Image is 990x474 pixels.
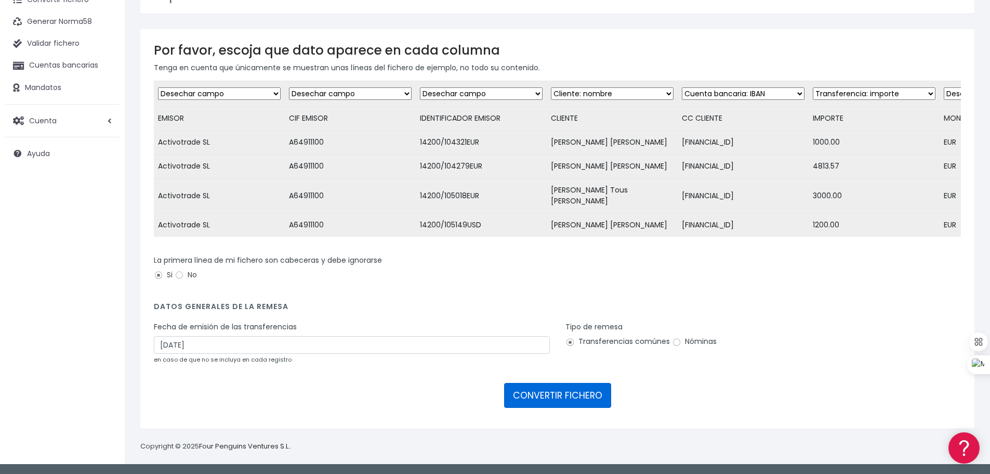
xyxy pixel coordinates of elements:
td: Activotrade SL [154,178,285,213]
label: Nóminas [672,336,717,347]
td: Activotrade SL [154,155,285,178]
td: Activotrade SL [154,131,285,155]
td: [FINANCIAL_ID] [678,155,809,178]
p: Copyright © 2025 . [140,441,292,452]
td: 4813.57 [809,155,940,178]
td: 14200/104321EUR [416,131,547,155]
td: 14200/104279EUR [416,155,547,178]
a: Four Penguins Ventures S.L. [199,441,290,451]
td: 14200/105149USD [416,213,547,237]
label: Si [154,270,173,280]
td: Activotrade SL [154,213,285,237]
td: [FINANCIAL_ID] [678,178,809,213]
span: Cuenta [29,115,57,125]
td: EMISOR [154,107,285,131]
td: 14200/105018EUR [416,178,547,213]
td: A64911100 [285,213,416,237]
small: en caso de que no se incluya en cada registro [154,355,292,364]
label: Fecha de emisión de las transferencias [154,322,297,332]
td: IMPORTE [809,107,940,131]
td: [PERSON_NAME] [PERSON_NAME] [547,155,678,178]
a: Cuentas bancarias [5,55,120,76]
label: Transferencias comúnes [565,336,670,347]
a: Validar fichero [5,33,120,55]
td: CLIENTE [547,107,678,131]
label: No [175,270,197,280]
td: 1000.00 [809,131,940,155]
h4: Datos generales de la remesa [154,302,961,316]
a: Generar Norma58 [5,11,120,33]
td: IDENTIFICADOR EMISOR [416,107,547,131]
td: 1200.00 [809,213,940,237]
td: A64911100 [285,178,416,213]
a: Ayuda [5,143,120,164]
label: Tipo de remesa [565,322,623,332]
td: A64911100 [285,155,416,178]
td: A64911100 [285,131,416,155]
td: CIF EMISOR [285,107,416,131]
td: [PERSON_NAME] [PERSON_NAME] [547,213,678,237]
a: Mandatos [5,77,120,99]
td: CC CLIENTE [678,107,809,131]
td: [FINANCIAL_ID] [678,213,809,237]
a: Cuenta [5,110,120,132]
td: [FINANCIAL_ID] [678,131,809,155]
button: CONVERTIR FICHERO [504,383,611,408]
td: [PERSON_NAME] Tous [PERSON_NAME] [547,178,678,213]
label: La primera línea de mi fichero son cabeceras y debe ignorarse [154,255,382,266]
p: Tenga en cuenta que únicamente se muestran unas líneas del fichero de ejemplo, no todo su contenido. [154,62,961,73]
td: [PERSON_NAME] [PERSON_NAME] [547,131,678,155]
td: 3000.00 [809,178,940,213]
span: Ayuda [27,148,50,159]
h3: Por favor, escoja que dato aparece en cada columna [154,43,961,58]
